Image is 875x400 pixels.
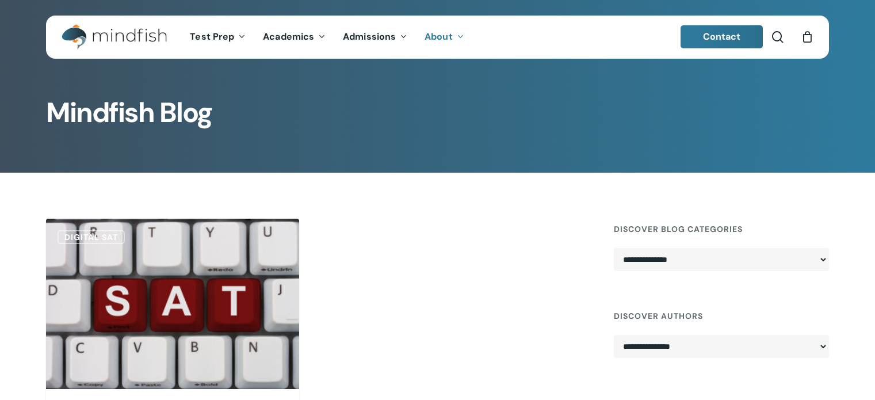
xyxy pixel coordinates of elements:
h1: Mindfish Blog [46,99,829,127]
h4: Discover Authors [614,306,829,326]
span: About [425,31,453,43]
span: Contact [703,31,741,43]
a: Contact [681,25,763,48]
span: Admissions [343,31,396,43]
a: Digital SAT [58,230,125,244]
a: Academics [254,32,334,42]
header: Main Menu [46,16,829,59]
a: Test Prep [181,32,254,42]
span: Academics [263,31,314,43]
span: Test Prep [190,31,234,43]
h4: Discover Blog Categories [614,219,829,239]
a: Cart [801,31,813,43]
nav: Main Menu [181,16,472,59]
a: Admissions [334,32,416,42]
a: About [416,32,473,42]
